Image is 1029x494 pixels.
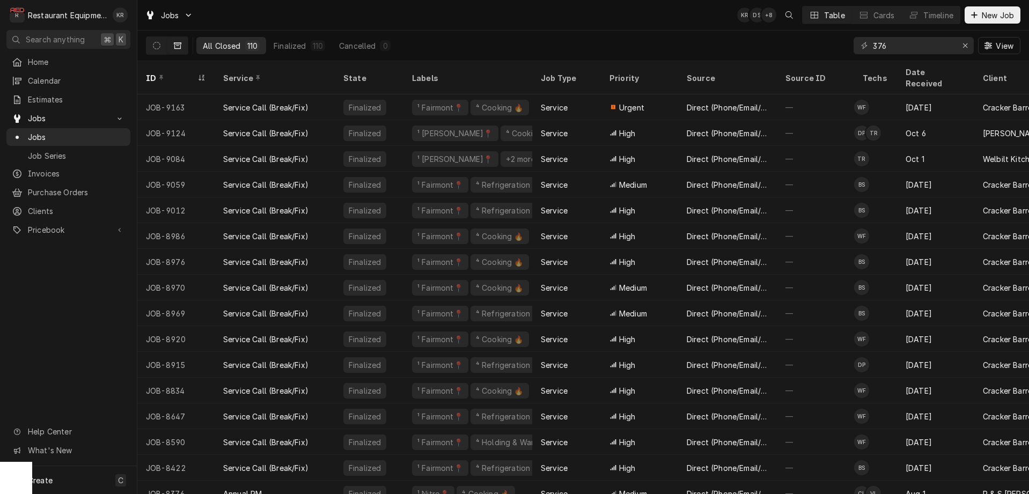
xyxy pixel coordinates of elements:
span: High [619,153,636,165]
div: ⁴ Cooking 🔥 [505,128,555,139]
div: Wesley Fisher's Avatar [854,228,869,244]
div: Service [541,385,568,396]
div: TR [854,151,869,166]
button: Erase input [957,37,974,54]
span: Clients [28,205,125,217]
div: [DATE] [897,172,974,197]
div: Direct (Phone/Email/etc.) [687,359,768,371]
div: Cancelled [339,40,376,51]
div: Restaurant Equipment Diagnostics [28,10,107,21]
div: Direct (Phone/Email/etc.) [687,102,768,113]
span: Job Series [28,150,125,161]
div: Techs [863,72,888,84]
div: Date Received [906,67,964,89]
span: Purchase Orders [28,187,125,198]
div: Direct (Phone/Email/etc.) [687,462,768,474]
div: Service Call (Break/Fix) [223,282,308,293]
div: — [777,223,854,249]
div: BS [854,203,869,218]
div: ⁴ Cooking 🔥 [475,231,525,242]
div: JOB-8976 [137,249,215,275]
div: ⁴ Cooking 🔥 [475,385,525,396]
span: ⌘ [104,34,111,45]
span: High [619,462,636,474]
div: Finalized [348,385,382,396]
div: ¹ [PERSON_NAME]📍 [416,153,494,165]
div: WF [854,434,869,449]
span: High [619,231,636,242]
span: Home [28,56,125,68]
div: — [777,146,854,172]
div: ⁴ Refrigeration ❄️ [475,308,543,319]
a: Go to Jobs [141,6,197,24]
div: Service [541,359,568,371]
div: ¹ Fairmont📍 [416,308,464,319]
div: Bryan Sanders's Avatar [854,203,869,218]
div: Service [541,128,568,139]
div: ¹ Fairmont📍 [416,411,464,422]
div: Restaurant Equipment Diagnostics's Avatar [10,8,25,23]
div: ¹ Fairmont📍 [416,256,464,268]
span: High [619,205,636,216]
div: Service Call (Break/Fix) [223,385,308,396]
div: ¹ [PERSON_NAME]📍 [416,128,494,139]
div: — [777,94,854,120]
div: Finalized [348,205,382,216]
div: Finalized [348,411,382,422]
div: Direct (Phone/Email/etc.) [687,205,768,216]
div: — [777,300,854,326]
div: Service Call (Break/Fix) [223,153,308,165]
span: Urgent [619,102,644,113]
div: — [777,378,854,403]
div: Source ID [785,72,843,84]
a: Job Series [6,147,130,165]
span: Create [28,476,53,485]
div: Service Call (Break/Fix) [223,128,308,139]
div: JOB-8969 [137,300,215,326]
div: [DATE] [897,275,974,300]
div: Direct (Phone/Email/etc.) [687,411,768,422]
span: Estimates [28,94,125,105]
a: Clients [6,202,130,220]
div: Service Call (Break/Fix) [223,359,308,371]
div: WF [854,100,869,115]
span: Invoices [28,168,125,179]
div: TR [866,126,881,141]
button: Search anything⌘K [6,30,130,49]
span: Search anything [26,34,85,45]
div: Timeline [923,10,953,21]
div: Priority [609,72,667,84]
div: Cards [873,10,895,21]
div: ¹ Fairmont📍 [416,334,464,345]
div: — [777,352,854,378]
div: ⁴ Cooking 🔥 [475,256,525,268]
div: ¹ Fairmont📍 [416,231,464,242]
div: Service Call (Break/Fix) [223,334,308,345]
div: ⁴ Cooking 🔥 [475,334,525,345]
div: ¹ Fairmont📍 [416,205,464,216]
span: High [619,411,636,422]
div: Thomas Ross's Avatar [866,126,881,141]
div: KR [737,8,752,23]
div: JOB-8422 [137,455,215,481]
div: — [777,429,854,455]
a: Estimates [6,91,130,108]
div: Service Call (Break/Fix) [223,462,308,474]
div: Wesley Fisher's Avatar [854,383,869,398]
div: Finalized [348,179,382,190]
div: Service Call (Break/Fix) [223,308,308,319]
div: Service [541,437,568,448]
div: DP [854,357,869,372]
div: Oct 6 [897,120,974,146]
div: R [10,8,25,23]
div: Service [223,72,324,84]
div: JOB-9124 [137,120,215,146]
div: Service [541,282,568,293]
div: [DATE] [897,223,974,249]
div: — [777,275,854,300]
div: Service [541,102,568,113]
div: Bryan Sanders's Avatar [854,460,869,475]
div: Kelli Robinette's Avatar [737,8,752,23]
div: Finalized [348,102,382,113]
div: Finalized [274,40,306,51]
